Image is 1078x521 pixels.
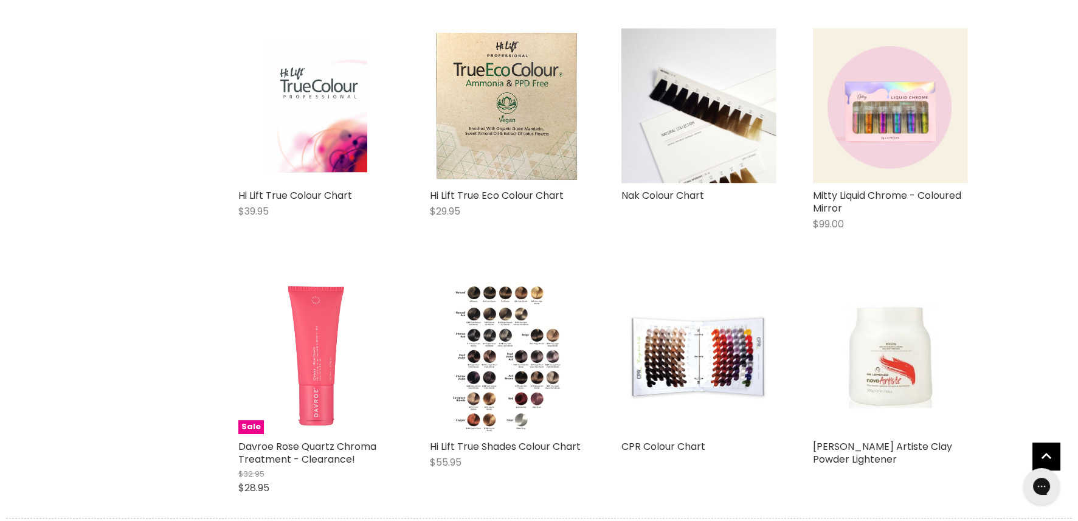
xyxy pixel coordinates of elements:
a: [PERSON_NAME] Artiste Clay Powder Lightener [813,440,952,466]
a: Nak Colour Chart [621,188,704,202]
span: $29.95 [430,204,460,218]
a: Hi Lift True Shades Colour Chart [430,279,585,434]
span: $39.95 [238,204,269,218]
img: Mitty Liquid Chrome - Coloured Mirror [813,28,968,183]
a: CPR Colour Chart [621,279,776,434]
a: Hi Lift True Shades Colour Chart [430,440,581,454]
img: De Lorenzo Nova Artiste Clay Powder Lightener [838,279,942,434]
span: $55.95 [430,455,461,469]
img: Hi Lift True Colour Chart [264,28,367,183]
a: Hi Lift True Colour Chart [238,28,393,183]
a: Hi Lift True Colour Chart [238,188,352,202]
a: Davroe Rose Quartz Chroma Treatment - Clearance! [238,440,376,466]
img: Nak Colour Chart [621,28,776,183]
a: Hi Lift True Eco Colour Chart [430,188,564,202]
span: $99.00 [813,217,844,231]
iframe: Gorgias live chat messenger [1017,464,1066,509]
a: CPR Colour Chart [621,440,705,454]
a: Mitty Liquid Chrome - Coloured Mirror [813,188,961,215]
span: $28.95 [238,481,269,495]
a: Davroe Rose Quartz Chroma Treatment - Clearance!Sale [238,279,393,434]
a: De Lorenzo Nova Artiste Clay Powder Lightener [813,279,968,434]
span: Sale [238,420,264,434]
img: Hi Lift True Eco Colour Chart [430,28,585,183]
span: $32.95 [238,468,264,480]
img: CPR Colour Chart [621,308,776,405]
img: Hi Lift True Shades Colour Chart [452,279,562,434]
img: Davroe Rose Quartz Chroma Treatment - Clearance! [275,279,356,434]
